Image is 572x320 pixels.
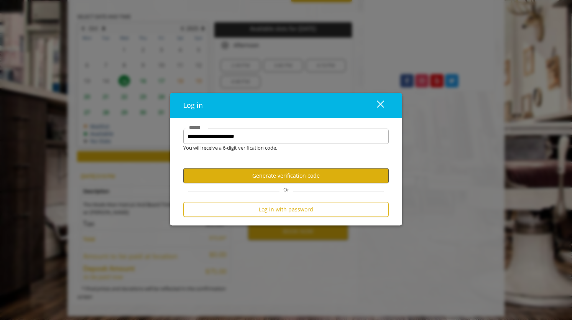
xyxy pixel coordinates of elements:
div: You will receive a 6-digit verification code. [178,144,383,152]
button: Log in with password [183,202,389,217]
span: Or [279,186,293,193]
button: close dialog [363,98,389,114]
span: Log in [183,101,203,110]
button: Generate verification code [183,168,389,183]
div: close dialog [368,100,383,111]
